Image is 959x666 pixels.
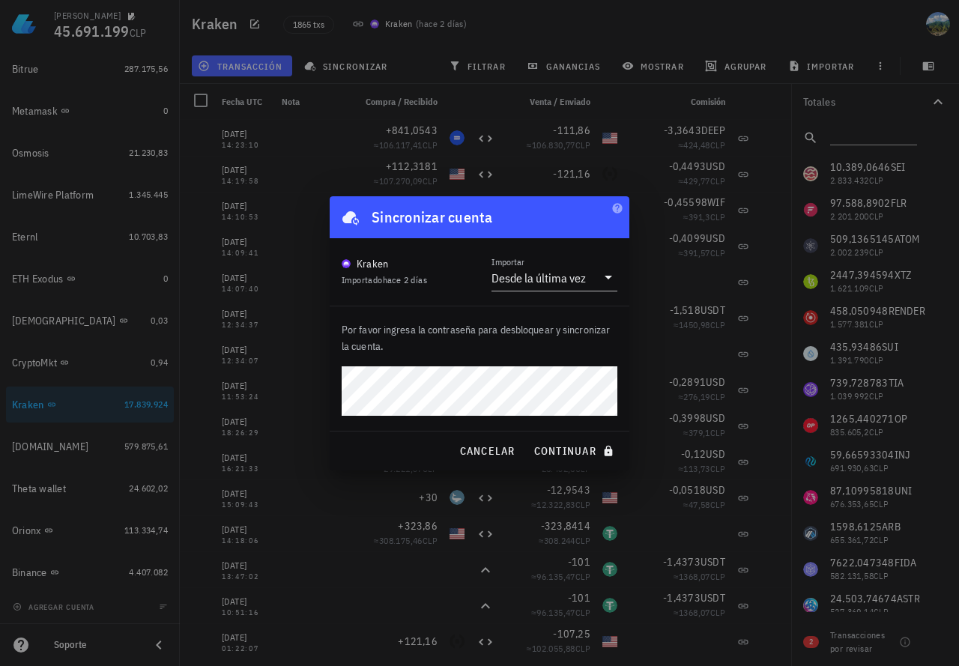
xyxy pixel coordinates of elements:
[533,444,617,458] span: continuar
[491,256,524,267] label: Importar
[342,274,427,285] span: Importado
[383,274,427,285] span: hace 2 días
[491,270,586,285] div: Desde la última vez
[357,256,389,271] div: Kraken
[453,438,521,464] button: cancelar
[342,321,617,354] p: Por favor ingresa la contraseña para desbloquear y sincronizar la cuenta.
[459,444,515,458] span: cancelar
[527,438,623,464] button: continuar
[372,205,493,229] div: Sincronizar cuenta
[342,259,351,268] img: krakenfx
[491,265,617,291] div: ImportarDesde la última vez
